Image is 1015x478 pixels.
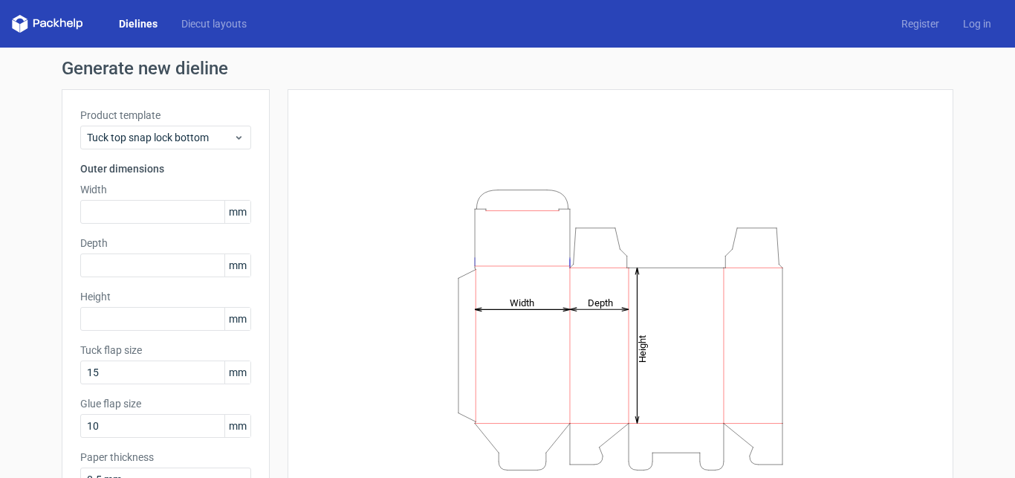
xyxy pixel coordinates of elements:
span: mm [224,361,250,384]
label: Depth [80,236,251,251]
h1: Generate new dieline [62,59,953,77]
a: Log in [951,16,1003,31]
label: Product template [80,108,251,123]
span: Tuck top snap lock bottom [87,130,233,145]
h3: Outer dimensions [80,161,251,176]
tspan: Depth [588,297,613,308]
label: Width [80,182,251,197]
span: mm [224,308,250,330]
a: Register [889,16,951,31]
label: Tuck flap size [80,343,251,358]
label: Paper thickness [80,450,251,465]
span: mm [224,254,250,277]
tspan: Width [510,297,534,308]
label: Height [80,289,251,304]
span: mm [224,415,250,437]
label: Glue flap size [80,396,251,411]
a: Dielines [107,16,169,31]
tspan: Height [637,335,648,362]
span: mm [224,201,250,223]
a: Diecut layouts [169,16,259,31]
